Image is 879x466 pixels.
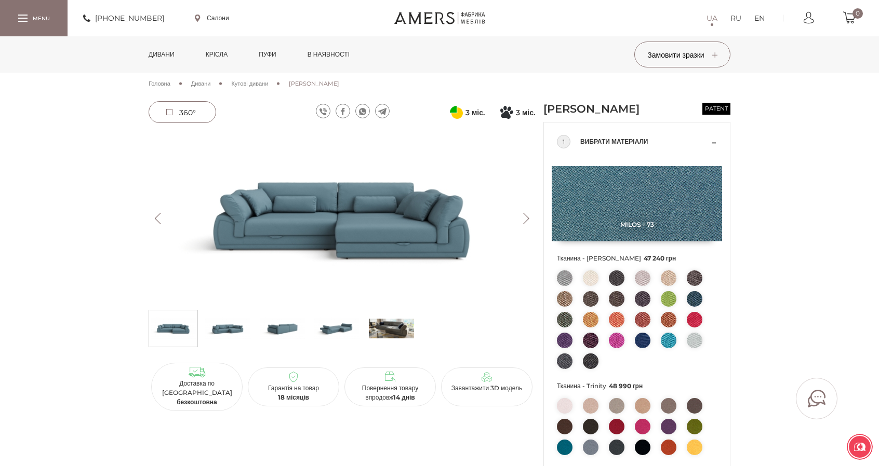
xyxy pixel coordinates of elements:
a: Дивани [141,36,182,73]
span: 3 міс. [516,106,535,119]
p: Гарантія на товар [252,383,335,402]
span: Milos - 73 [552,221,722,228]
img: s_ [369,313,414,344]
span: 48 990 грн [609,382,643,390]
span: 0 [853,8,863,19]
span: Кутові дивани [231,80,268,87]
span: 360° [179,108,196,117]
img: Кутовий Диван ДЖЕММА -0 [149,132,535,305]
a: 360° [149,101,216,123]
a: в наявності [300,36,357,73]
p: Доставка по [GEOGRAPHIC_DATA] [155,379,238,407]
a: telegram [375,104,390,118]
img: Кутовий Диван ДЖЕММА s-0 [151,313,196,344]
b: 18 місяців [278,393,309,401]
b: 14 днів [393,393,415,401]
a: RU [730,12,741,24]
a: Крісла [198,36,235,73]
a: viber [316,104,330,118]
span: Замовити зразки [647,50,717,60]
svg: Покупка частинами від Монобанку [500,106,513,119]
span: Тканина - Trinity [557,379,717,393]
span: Тканина - [PERSON_NAME] [557,252,717,265]
span: 3 міс. [465,106,485,119]
p: Повернення товару впродовж [349,383,432,402]
img: Etna - 91 [552,166,722,241]
a: [PHONE_NUMBER] [83,12,164,24]
button: Previous [149,213,167,224]
span: Головна [149,80,170,87]
a: facebook [336,104,350,118]
img: Кутовий Диван ДЖЕММА s-1 [205,313,250,344]
a: Пуфи [251,36,284,73]
a: EN [754,12,765,24]
a: Салони [195,13,229,23]
span: Вибрати матеріали [580,135,709,148]
span: patent [702,103,730,115]
div: 1 [557,135,570,148]
a: UA [707,12,717,24]
img: Кутовий Диван ДЖЕММА s-2 [260,313,305,344]
p: Завантажити 3D модель [445,383,528,393]
svg: Оплата частинами від ПриватБанку [450,106,463,119]
button: Замовити зразки [634,42,730,67]
button: Next [517,213,535,224]
span: Дивани [191,80,211,87]
a: whatsapp [355,104,370,118]
b: безкоштовна [177,398,217,406]
a: Кутові дивани [231,79,268,88]
span: 47 240 грн [644,254,676,262]
h1: [PERSON_NAME] [543,101,663,117]
a: Головна [149,79,170,88]
img: Кутовий Диван ДЖЕММА s-3 [314,313,359,344]
a: Дивани [191,79,211,88]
